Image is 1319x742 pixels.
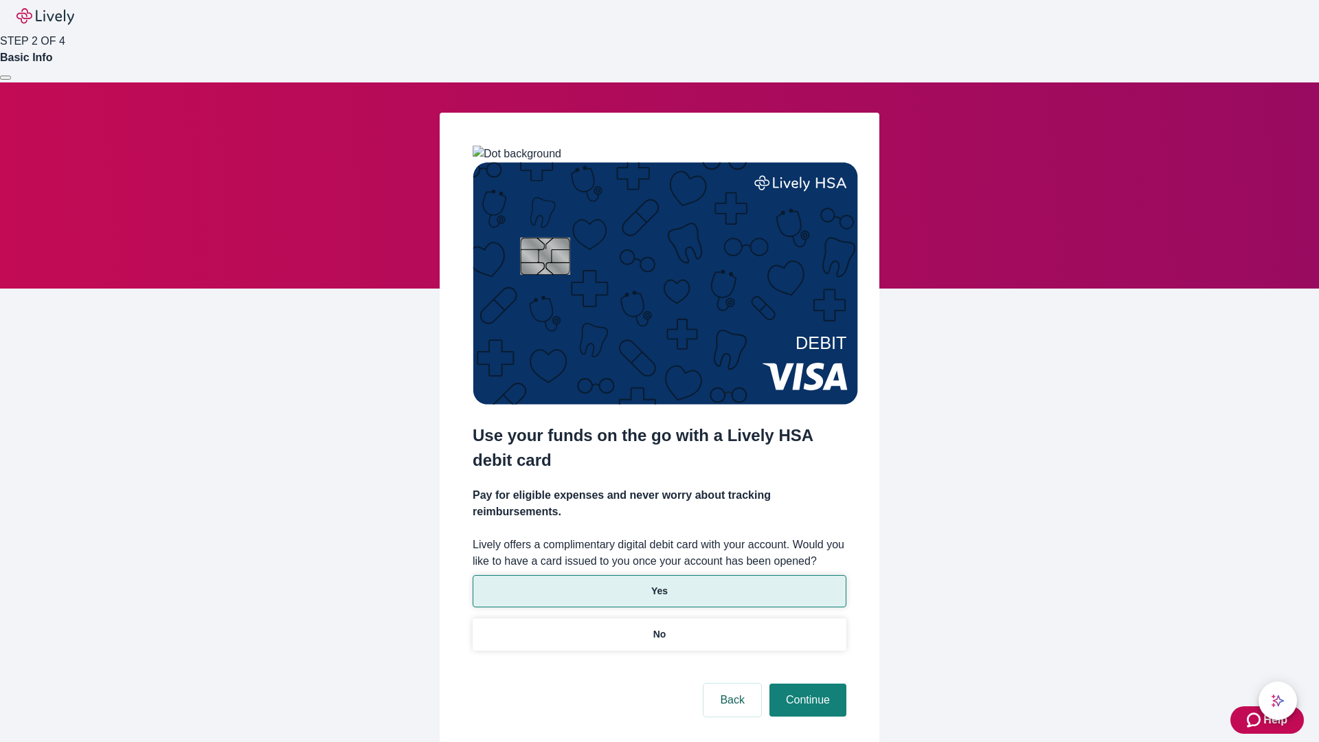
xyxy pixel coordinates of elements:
[651,584,668,598] p: Yes
[769,684,846,717] button: Continue
[16,8,74,25] img: Lively
[473,537,846,570] label: Lively offers a complimentary digital debit card with your account. Would you like to have a card...
[1247,712,1263,728] svg: Zendesk support icon
[703,684,761,717] button: Back
[473,575,846,607] button: Yes
[1271,694,1285,708] svg: Lively AI Assistant
[473,146,561,162] img: Dot background
[1263,712,1287,728] span: Help
[1259,682,1297,720] button: chat
[473,423,846,473] h2: Use your funds on the go with a Lively HSA debit card
[1230,706,1304,734] button: Zendesk support iconHelp
[473,162,858,405] img: Debit card
[473,618,846,651] button: No
[473,487,846,520] h4: Pay for eligible expenses and never worry about tracking reimbursements.
[653,627,666,642] p: No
